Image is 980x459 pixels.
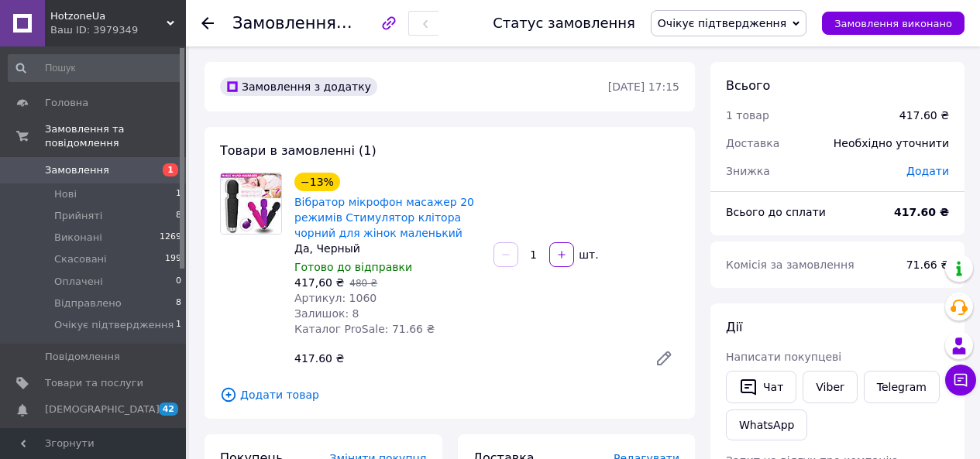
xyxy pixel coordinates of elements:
[726,259,854,271] span: Комісія за замовлення
[726,371,796,403] button: Чат
[45,350,120,364] span: Повідомлення
[726,320,742,334] span: Дії
[176,275,181,289] span: 0
[221,173,281,234] img: Вібратор мікрофон масажер 20 режимів Стимулятор клітора чорний для жінок маленький
[945,365,976,396] button: Чат з покупцем
[294,241,481,256] div: Да, Черный
[294,292,377,304] span: Артикул: 1060
[864,371,940,403] a: Telegram
[220,386,679,403] span: Додати товар
[899,108,949,123] div: 417.60 ₴
[165,252,181,266] span: 199
[294,323,435,335] span: Каталог ProSale: 71.66 ₴
[54,231,102,245] span: Виконані
[294,261,412,273] span: Готово до відправки
[54,209,102,223] span: Прийняті
[220,77,377,96] div: Замовлення з додатку
[906,165,949,177] span: Додати
[822,12,965,35] button: Замовлення виконано
[232,14,336,33] span: Замовлення
[726,137,779,149] span: Доставка
[294,276,344,289] span: 417,60 ₴
[726,165,770,177] span: Знижка
[45,122,186,150] span: Замовлення та повідомлення
[349,278,377,289] span: 480 ₴
[608,80,679,93] time: [DATE] 17:15
[54,187,77,201] span: Нові
[54,318,174,332] span: Очікує підтвердження
[906,259,949,271] span: 71.66 ₴
[50,23,186,37] div: Ваш ID: 3979349
[834,18,952,29] span: Замовлення виконано
[45,163,109,177] span: Замовлення
[163,163,178,176] span: 1
[288,348,642,369] div: 417.60 ₴
[294,173,340,191] div: −13%
[726,206,826,218] span: Всього до сплати
[658,17,786,29] span: Очікує підтвердження
[50,9,167,23] span: HotzoneUa
[54,252,107,266] span: Скасовані
[294,307,359,320] span: Залишок: 8
[294,196,474,239] a: Вібратор мікрофон масажер 20 режимів Стимулятор клітора чорний для жінок маленький
[220,143,377,158] span: Товари в замовленні (1)
[160,231,181,245] span: 1269
[45,96,88,110] span: Головна
[176,187,181,201] span: 1
[54,275,103,289] span: Оплачені
[648,343,679,374] a: Редагувати
[176,318,181,332] span: 1
[803,371,857,403] a: Viber
[8,54,183,82] input: Пошук
[176,296,181,310] span: 8
[726,109,769,122] span: 1 товар
[576,247,600,262] div: шт.
[176,209,181,223] span: 8
[726,78,770,93] span: Всього
[45,376,143,390] span: Товари та послуги
[726,409,807,440] a: WhatsApp
[824,126,958,160] div: Необхідно уточнити
[201,15,214,31] div: Повернутися назад
[894,206,949,218] b: 417.60 ₴
[54,296,122,310] span: Відправлено
[45,402,160,416] span: [DEMOGRAPHIC_DATA]
[726,351,841,363] span: Написати покупцеві
[493,15,635,31] div: Статус замовлення
[159,402,178,416] span: 42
